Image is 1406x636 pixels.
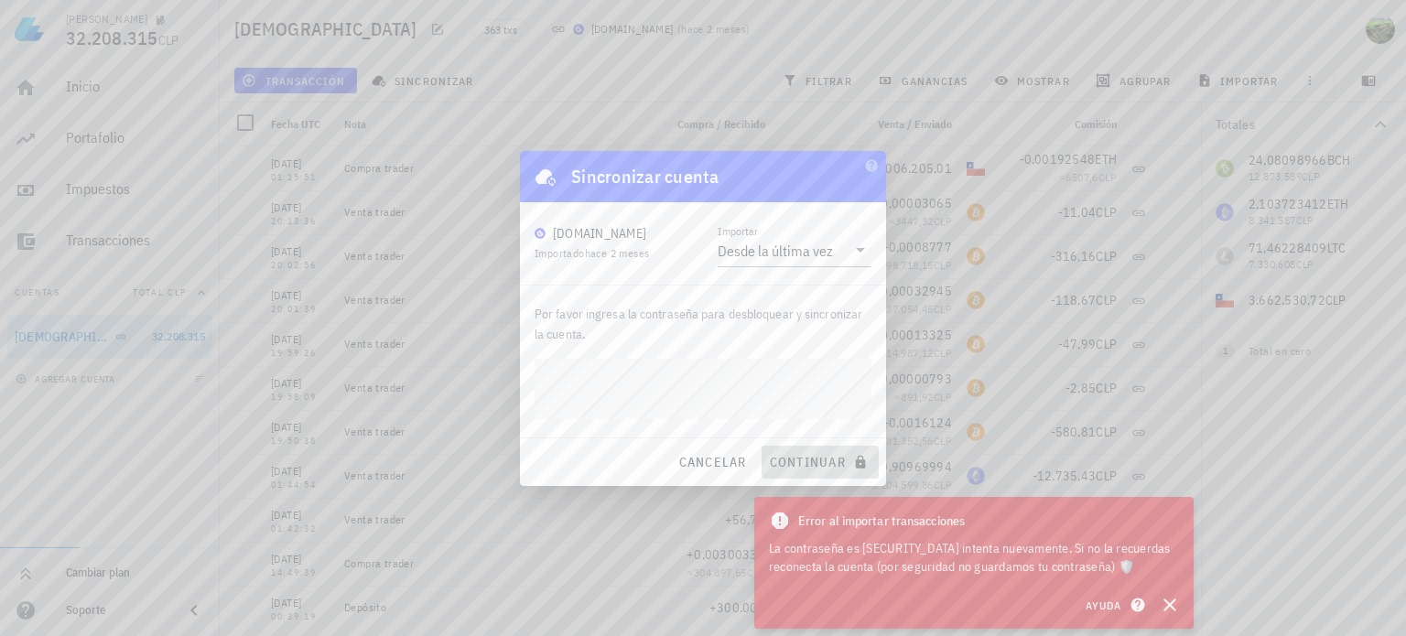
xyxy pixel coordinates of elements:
span: Ayuda [1085,597,1141,613]
p: Por favor ingresa la contraseña para desbloquear y sincronizar la cuenta. [535,304,871,344]
div: Desde la última vez [718,242,833,260]
span: continuar [769,454,871,470]
img: BudaPuntoCom [535,228,546,239]
span: Error al importar transacciones [798,511,965,531]
div: La contraseña es [SECURITY_DATA] intenta nuevamente. Si no la recuerdas reconecta la cuenta (por ... [769,539,1179,576]
span: Importado [535,246,649,260]
span: cancelar [677,454,746,470]
div: [DOMAIN_NAME] [553,224,646,243]
div: ImportarDesde la última vez [718,235,871,266]
div: Sincronizar cuenta [571,162,719,191]
span: hace 2 meses [585,246,650,260]
button: cancelar [670,446,753,479]
button: Ayuda [1074,592,1153,618]
button: continuar [762,446,879,479]
label: Importar [718,224,758,238]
